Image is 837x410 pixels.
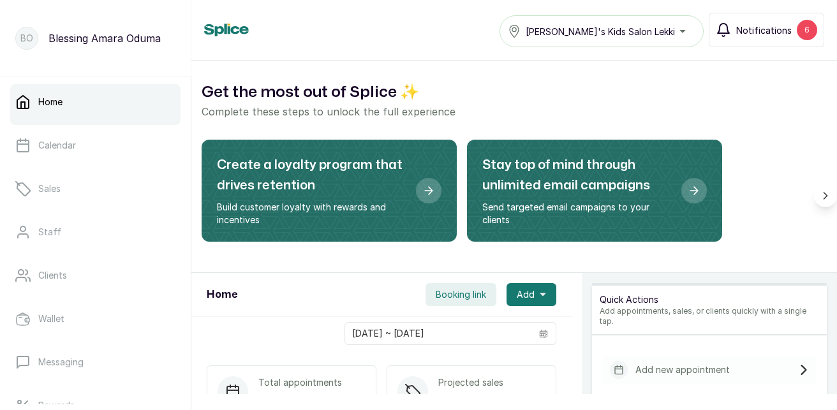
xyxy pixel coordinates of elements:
span: [PERSON_NAME]'s Kids Salon Lekki [526,25,675,38]
p: Send targeted email campaigns to your clients [482,201,671,226]
p: Clients [38,269,67,282]
a: Clients [10,258,181,293]
svg: calendar [539,329,548,338]
span: Add [517,288,535,301]
p: Messaging [38,356,84,369]
p: Build customer loyalty with rewards and incentives [217,201,406,226]
h2: Create a loyalty program that drives retention [217,155,406,196]
button: Booking link [426,283,496,306]
h2: Get the most out of Splice ✨ [202,81,827,104]
a: Staff [10,214,181,250]
p: Home [38,96,63,108]
p: Add new appointment [635,363,730,376]
p: Blessing Amara Oduma [48,31,161,46]
button: Scroll right [814,184,837,207]
p: Projected sales [438,376,503,389]
p: Quick Actions [600,293,819,306]
a: Messaging [10,344,181,380]
p: Calendar [38,139,76,152]
a: Sales [10,171,181,207]
h1: Home [207,287,237,302]
input: Select date [345,323,531,344]
p: Add appointments, sales, or clients quickly with a single tap. [600,306,819,326]
p: Wallet [38,312,64,325]
p: Sales [38,182,61,195]
span: Booking link [436,288,486,301]
div: 6 [797,20,817,40]
a: Calendar [10,128,181,163]
h2: Stay top of mind through unlimited email campaigns [482,155,671,196]
p: Total appointments [258,376,342,389]
div: Stay top of mind through unlimited email campaigns [467,140,722,242]
div: Create a loyalty program that drives retention [202,140,457,242]
p: Staff [38,226,61,238]
span: Notifications [736,24,792,37]
p: Complete these steps to unlock the full experience [202,104,827,119]
button: [PERSON_NAME]'s Kids Salon Lekki [500,15,704,47]
button: Add [507,283,556,306]
button: Notifications6 [709,13,824,47]
a: Wallet [10,301,181,337]
a: Home [10,84,181,120]
p: BO [20,32,33,45]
